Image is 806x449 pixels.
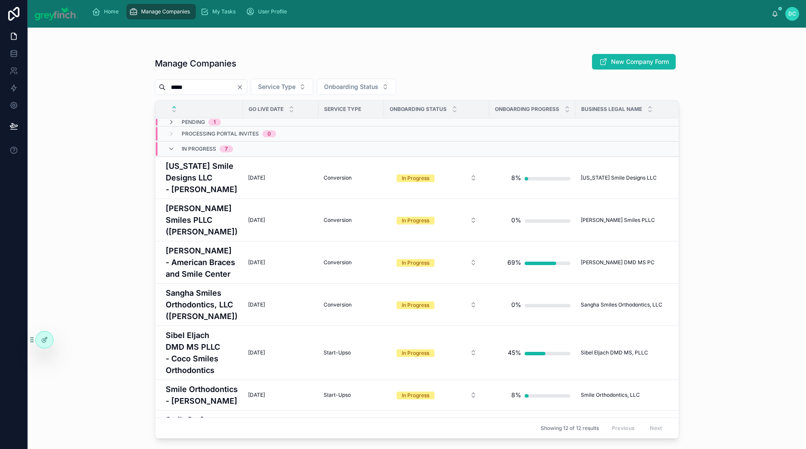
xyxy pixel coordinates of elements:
a: [DATE] [248,259,313,266]
span: DC [788,10,796,17]
span: Business Legal Name [581,106,642,113]
a: Select Button [389,212,484,228]
span: Onboarding Status [324,82,378,91]
a: [US_STATE] Smile Designs LLC - [PERSON_NAME] [166,160,238,195]
a: 0% [494,212,570,229]
a: Smile Orthodontics, LLC [581,392,721,398]
div: 0% [511,212,521,229]
a: [PERSON_NAME] Smiles PLLC ([PERSON_NAME]) [166,202,238,237]
button: Select Button [390,297,484,313]
a: Start-Upso [324,349,379,356]
button: Select Button [317,79,396,95]
span: Conversion [324,174,352,181]
div: In Progress [402,392,429,399]
div: In Progress [402,174,429,182]
span: Sibel Eljach DMD MS, PLLC [581,349,648,356]
a: Sibel Eljach DMD MS PLLC - Coco Smiles Orthodontics [166,329,238,376]
span: Start-Upso [324,392,351,398]
a: Sangha Smiles Orthodontics, LLC [581,301,721,308]
button: Select Button [390,345,484,360]
span: Conversion [324,259,352,266]
span: Conversion [324,301,352,308]
span: [US_STATE] Smile Designs LLC [581,174,657,181]
span: Processing Portal Invites [182,130,259,137]
span: [DATE] [248,217,265,224]
a: Conversion [324,259,379,266]
span: Manage Companies [141,8,190,15]
button: Select Button [390,255,484,270]
span: Service Type [324,106,361,113]
a: Conversion [324,174,379,181]
div: 0 [268,130,271,137]
a: SmileCraft Orthodontics - [PERSON_NAME] [166,414,238,449]
span: Onboarding Progress [495,106,559,113]
span: User Profile [258,8,287,15]
span: [DATE] [248,349,265,356]
div: 8% [511,386,521,404]
a: My Tasks [198,4,242,19]
span: [DATE] [248,392,265,398]
a: [DATE] [248,174,313,181]
a: 8% [494,169,570,187]
a: Conversion [324,301,379,308]
div: In Progress [402,349,429,357]
span: [PERSON_NAME] Smiles PLLC [581,217,655,224]
div: In Progress [402,217,429,224]
button: Select Button [390,387,484,403]
div: 1 [214,119,216,126]
a: [US_STATE] Smile Designs LLC [581,174,721,181]
div: scrollable content [85,2,772,21]
div: 45% [508,344,521,361]
span: Service Type [258,82,296,91]
a: 69% [494,254,570,271]
span: Pending [182,119,205,126]
div: In Progress [402,259,429,267]
a: Start-Upso [324,392,379,398]
span: Conversion [324,217,352,224]
a: Select Button [389,387,484,403]
span: Start-Upso [324,349,351,356]
button: Select Button [251,79,313,95]
div: 0% [511,296,521,313]
a: 0% [494,296,570,313]
a: Select Button [389,254,484,271]
span: Showing 12 of 12 results [541,425,599,432]
div: In Progress [402,301,429,309]
span: Home [104,8,119,15]
button: Select Button [390,170,484,186]
span: [DATE] [248,174,265,181]
span: In Progress [182,145,216,152]
span: My Tasks [212,8,236,15]
a: Sibel Eljach DMD MS, PLLC [581,349,721,356]
div: 69% [507,254,521,271]
span: Smile Orthodontics, LLC [581,392,640,398]
a: Sangha Smiles Orthodontics, LLC ([PERSON_NAME]) [166,287,238,322]
a: [DATE] [248,301,313,308]
a: [PERSON_NAME] Smiles PLLC [581,217,721,224]
button: Select Button [390,212,484,228]
a: Conversion [324,217,379,224]
button: New Company Form [592,54,676,70]
a: [DATE] [248,392,313,398]
a: 8% [494,386,570,404]
a: [DATE] [248,349,313,356]
h1: Manage Companies [155,57,236,70]
a: [PERSON_NAME] - American Braces and Smile Center [166,245,238,280]
button: Clear [236,84,247,91]
a: [DATE] [248,217,313,224]
a: [PERSON_NAME] DMD MS PC [581,259,721,266]
a: Smile Orthodontics - [PERSON_NAME] [166,383,238,407]
span: [DATE] [248,301,265,308]
a: Select Button [389,170,484,186]
span: New Company Form [611,57,669,66]
img: App logo [35,7,78,21]
span: [DATE] [248,259,265,266]
a: Select Button [389,345,484,361]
